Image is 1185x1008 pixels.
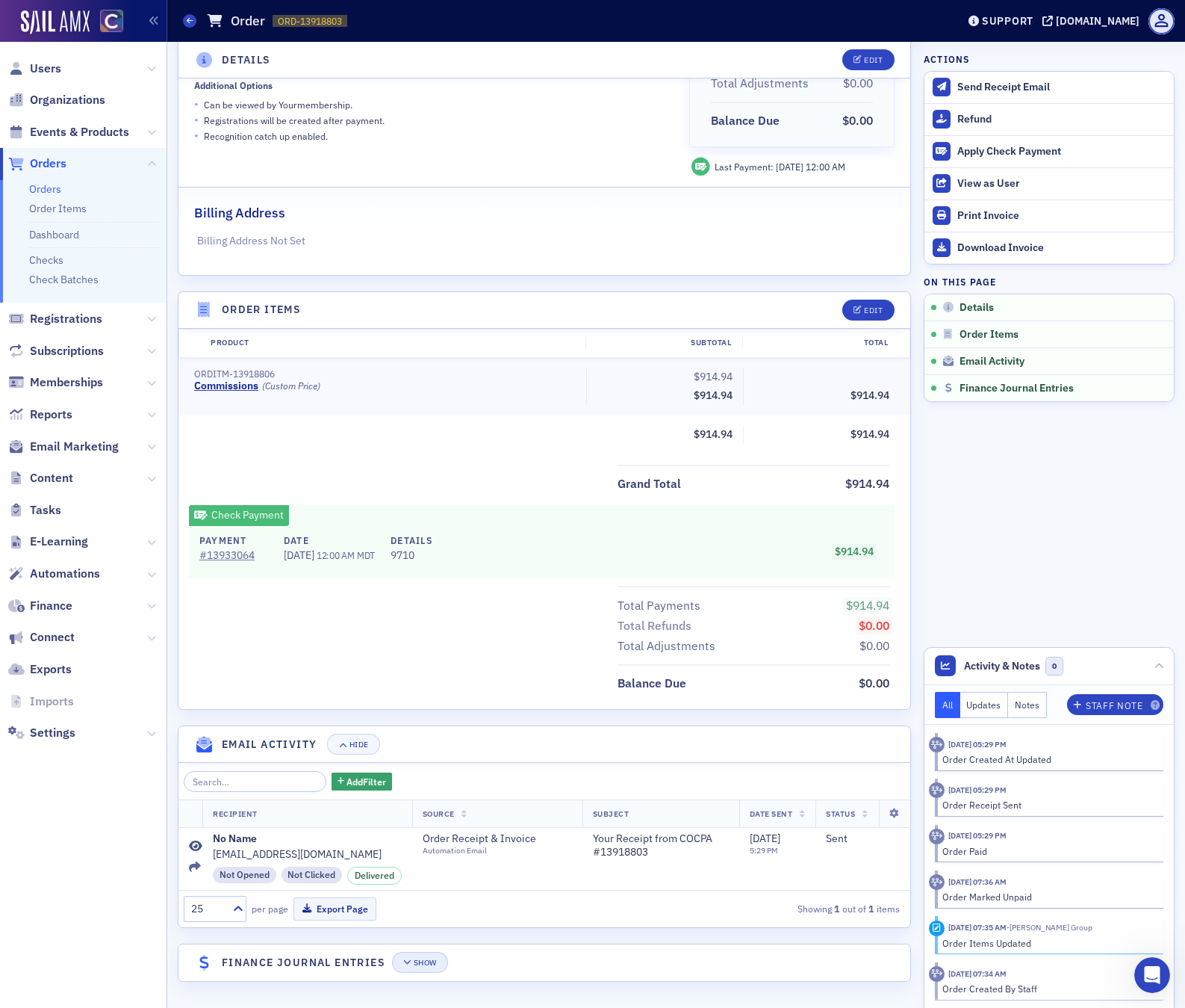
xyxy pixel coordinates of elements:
[12,362,287,407] div: Aidan says…
[618,675,691,693] span: Balance Due
[924,200,1174,232] a: Print Invoice
[711,75,814,93] span: Total Adjustments
[189,505,289,526] div: Check Payment
[1086,702,1142,710] div: Staff Note
[942,936,1154,950] div: Order Items Updated
[924,275,1175,288] h4: On this page
[30,343,104,359] span: Subscriptions
[346,775,386,788] span: Add Filter
[948,785,1007,795] time: 6/11/2025 05:29 PM
[231,12,265,30] h1: Order
[72,14,125,25] h1: Operator
[711,112,785,130] span: Balance Due
[213,808,258,819] span: Recipient
[957,145,1166,158] div: Apply Check Payment
[193,416,275,431] div: will do for sure!
[30,61,61,77] span: Users
[8,155,66,172] a: Orders
[859,675,889,690] span: $0.00
[12,274,287,362] div: Piyali says…
[347,867,402,885] div: Delivered
[711,112,780,130] div: Balance Due
[948,968,1007,979] time: 6/9/2025 07:34 AM
[806,161,845,173] span: 12:00 AM
[222,737,317,752] h4: Email Activity
[671,902,900,915] div: Showing out of items
[959,328,1018,341] span: Order Items
[204,129,328,143] p: Recognition catch up enabled.
[262,380,320,392] div: (Custom Price)
[618,475,686,493] span: Grand Total
[929,737,945,752] div: Activity
[278,15,342,28] span: ORD-13918803
[1134,957,1170,993] iframe: Intercom live chat
[826,808,855,819] span: Status
[414,959,437,967] div: Show
[30,124,129,140] span: Events & Products
[194,96,199,112] span: •
[8,470,73,486] a: Content
[8,124,129,140] a: Events & Products
[957,209,1166,223] div: Print Invoice
[284,548,317,562] span: [DATE]
[866,902,877,915] strong: 1
[72,152,90,164] a: link
[332,773,393,791] button: AddFilter
[29,228,79,241] a: Dashboard
[935,692,960,718] button: All
[12,83,245,262] div: I found a [DEMOGRAPHIC_DATA] Slack message about this and [PERSON_NAME] said the finance team han...
[960,692,1009,718] button: Updates
[66,283,275,341] div: I had reached out to [PERSON_NAME] internally, I can defnitely check with [PERSON_NAME] and [PERS...
[284,534,375,547] h4: Date
[942,798,1154,811] div: Order Receipt Sent
[252,902,288,915] label: per page
[184,771,326,792] input: Search…
[618,617,697,635] span: Total Refunds
[222,52,271,68] h4: Details
[8,502,61,519] a: Tasks
[948,830,1007,841] time: 6/11/2025 05:29 PM
[942,844,1154,858] div: Order Paid
[776,161,806,173] span: [DATE]
[199,534,268,547] h4: Payment
[1007,922,1092,933] span: Floria Group
[30,566,100,582] span: Automations
[392,952,448,973] button: Show
[194,112,199,128] span: •
[694,427,733,441] span: $914.94
[924,72,1174,103] button: Send Receipt Email
[95,489,107,501] button: Start recording
[826,832,899,846] div: Sent
[355,549,376,561] span: MDT
[213,867,276,883] div: Not Opened
[423,808,455,819] span: Source
[618,617,691,635] div: Total Refunds
[618,597,700,615] div: Total Payments
[30,725,75,741] span: Settings
[957,113,1166,126] div: Refund
[618,597,706,615] span: Total Payments
[234,6,262,34] button: Home
[850,427,889,441] span: $914.94
[200,337,585,349] div: Product
[30,155,66,172] span: Orders
[256,483,280,507] button: Send a message…
[8,61,61,77] a: Users
[929,782,945,798] div: Activity
[1045,657,1064,675] span: 0
[100,10,123,33] img: SailAMX
[29,202,87,215] a: Order Items
[948,876,1007,887] time: 6/9/2025 07:36 AM
[982,14,1033,28] div: Support
[959,382,1074,395] span: Finance Journal Entries
[832,902,842,915] strong: 1
[8,534,88,550] a: E-Learning
[864,306,883,315] div: Edit
[423,846,559,856] div: Automation Email
[213,832,257,846] span: No Name
[282,867,343,883] div: Not Clicked
[929,966,945,982] div: Activity
[1056,14,1139,28] div: [DOMAIN_NAME]
[694,389,733,402] span: $914.94
[199,548,268,563] a: #13933064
